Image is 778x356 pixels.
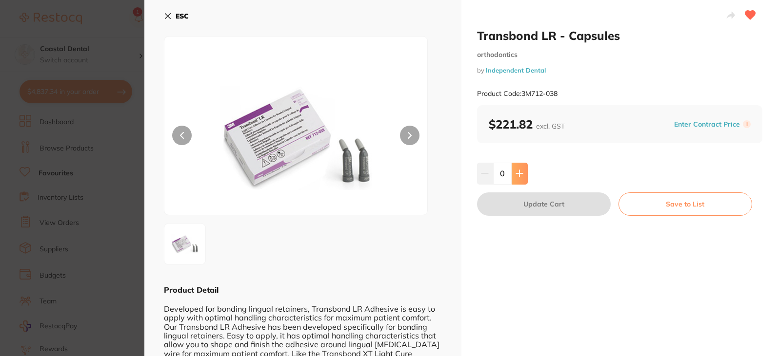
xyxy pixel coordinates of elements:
span: excl. GST [536,122,565,131]
button: Update Cart [477,192,611,216]
small: by [477,67,763,74]
button: ESC [164,8,189,24]
small: Product Code: 3M712-038 [477,90,558,98]
img: d2lkdGg9MTkyMA [167,226,202,262]
a: Independent Dental [486,66,546,74]
b: Product Detail [164,285,219,295]
img: d2lkdGg9MTkyMA [217,61,375,215]
small: orthodontics [477,51,763,59]
label: i [743,120,751,128]
b: $221.82 [489,117,565,131]
button: Save to List [618,192,752,216]
h2: Transbond LR - Capsules [477,28,763,43]
b: ESC [176,12,189,20]
button: Enter Contract Price [671,120,743,129]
